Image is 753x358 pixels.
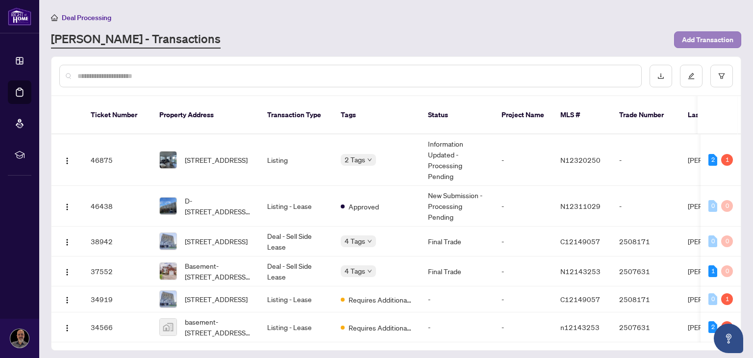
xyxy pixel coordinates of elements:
span: Add Transaction [682,32,733,48]
div: 0 [721,235,733,247]
span: basement-[STREET_ADDRESS][PERSON_NAME] [185,316,251,338]
span: Deal Processing [62,13,111,22]
td: Listing [259,134,333,186]
img: thumbnail-img [160,198,176,214]
button: Add Transaction [674,31,741,48]
td: Information Updated - Processing Pending [420,134,494,186]
span: Approved [349,201,379,212]
img: thumbnail-img [160,233,176,250]
td: Final Trade [420,227,494,256]
img: logo [8,7,31,26]
img: Logo [63,268,71,276]
span: Requires Additional Docs [349,322,412,333]
div: 0 [708,200,717,212]
button: Logo [59,152,75,168]
img: Profile Icon [10,329,29,348]
th: MLS # [552,96,611,134]
td: 37552 [83,256,151,286]
img: thumbnail-img [160,319,176,335]
img: thumbnail-img [160,152,176,168]
button: Logo [59,233,75,249]
span: down [367,239,372,244]
span: N12311029 [560,202,601,210]
td: - [494,286,552,312]
span: N12320250 [560,155,601,164]
span: 2 Tags [345,154,365,165]
span: Requires Additional Docs [349,294,412,305]
td: 34566 [83,312,151,342]
span: Basement-[STREET_ADDRESS][PERSON_NAME] [185,260,251,282]
img: Logo [63,157,71,165]
td: - [494,312,552,342]
td: Deal - Sell Side Lease [259,256,333,286]
img: Logo [63,238,71,246]
td: - [494,227,552,256]
span: 4 Tags [345,265,365,277]
a: [PERSON_NAME] - Transactions [51,31,221,49]
td: 2507631 [611,312,680,342]
td: Deal - Sell Side Lease [259,227,333,256]
th: Status [420,96,494,134]
button: Logo [59,291,75,307]
th: Ticket Number [83,96,151,134]
div: 0 [721,265,733,277]
div: 1 [708,265,717,277]
span: down [367,269,372,274]
button: Logo [59,198,75,214]
td: 2508171 [611,227,680,256]
img: Logo [63,296,71,304]
td: - [494,134,552,186]
td: Listing - Lease [259,286,333,312]
div: 1 [721,154,733,166]
td: - [420,312,494,342]
div: 1 [721,293,733,305]
span: [STREET_ADDRESS] [185,236,248,247]
span: C12149057 [560,295,600,304]
td: New Submission - Processing Pending [420,186,494,227]
button: download [650,65,672,87]
th: Trade Number [611,96,680,134]
button: edit [680,65,703,87]
button: Logo [59,319,75,335]
div: 2 [708,321,717,333]
img: thumbnail-img [160,291,176,307]
span: edit [688,73,695,79]
th: Project Name [494,96,552,134]
th: Tags [333,96,420,134]
div: 4 [721,321,733,333]
span: 4 Tags [345,235,365,247]
button: Logo [59,263,75,279]
img: Logo [63,324,71,332]
span: down [367,157,372,162]
td: 2507631 [611,256,680,286]
span: home [51,14,58,21]
div: 0 [708,293,717,305]
td: 2508171 [611,286,680,312]
button: filter [710,65,733,87]
td: 46875 [83,134,151,186]
th: Property Address [151,96,259,134]
span: download [657,73,664,79]
div: 0 [721,200,733,212]
div: 2 [708,154,717,166]
td: 46438 [83,186,151,227]
td: - [420,286,494,312]
td: Listing - Lease [259,312,333,342]
span: D-[STREET_ADDRESS][PERSON_NAME][PERSON_NAME] [185,195,251,217]
td: Final Trade [420,256,494,286]
div: 0 [708,235,717,247]
img: thumbnail-img [160,263,176,280]
span: [STREET_ADDRESS] [185,294,248,305]
span: filter [718,73,725,79]
span: N12143253 [560,267,601,276]
td: - [611,186,680,227]
button: Open asap [714,324,743,353]
span: n12143253 [560,323,600,332]
td: Listing - Lease [259,186,333,227]
th: Transaction Type [259,96,333,134]
td: - [494,256,552,286]
td: 34919 [83,286,151,312]
img: Logo [63,203,71,211]
td: - [611,134,680,186]
td: 38942 [83,227,151,256]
